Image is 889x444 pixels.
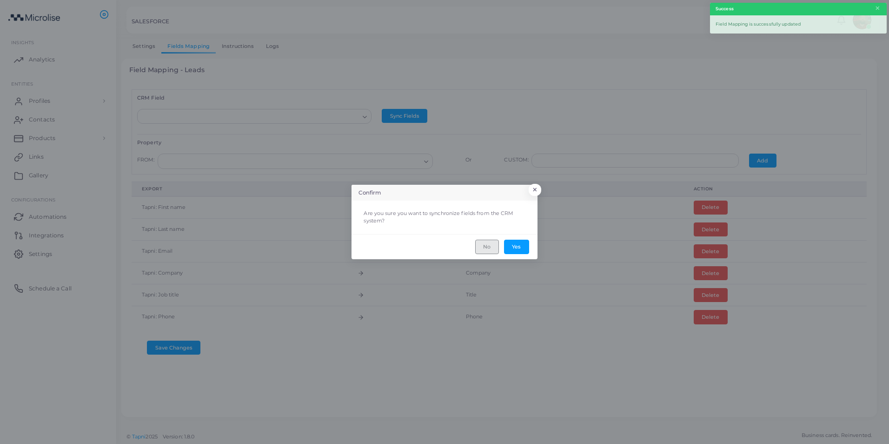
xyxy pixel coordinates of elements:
div: Are you sure you want to synchronize fields from the CRM system? [357,206,532,229]
strong: Success [716,6,734,12]
h5: Confirm [358,189,381,197]
button: Yes [504,240,529,254]
div: Field Mapping is successfully updated [710,15,887,34]
button: Close [875,3,881,13]
button: Close [529,184,541,196]
button: No [475,240,499,254]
